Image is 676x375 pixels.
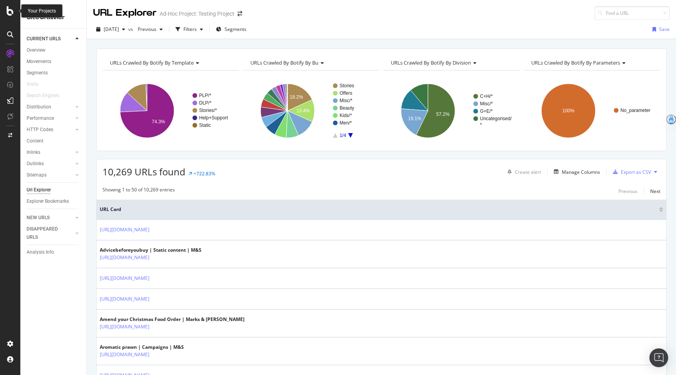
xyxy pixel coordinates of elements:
[27,46,45,54] div: Overview
[27,160,44,168] div: Outlinks
[27,92,67,100] a: Search Engines
[27,225,73,242] a: DISAPPEARED URLS
[27,225,66,242] div: DISAPPEARED URLS
[27,197,69,206] div: Explorer Bookmarks
[27,80,46,88] a: Visits
[27,103,73,111] a: Distribution
[515,169,541,175] div: Create alert
[408,116,421,121] text: 19.1%
[27,186,81,194] a: Url Explorer
[531,59,620,66] span: URLs Crawled By Botify By parameters
[199,123,211,128] text: Static
[100,206,657,213] span: URL Card
[100,226,149,234] a: [URL][DOMAIN_NAME]
[110,59,194,66] span: URLs Crawled By Botify By template
[340,90,352,96] text: Offers
[27,114,73,123] a: Performance
[480,108,493,114] text: G+E/*
[249,56,372,69] h4: URLs Crawled By Botify By bu
[621,169,651,175] div: Export as CSV
[620,108,651,113] text: No_parameter
[199,100,212,106] text: DLP/*
[27,46,81,54] a: Overview
[27,103,51,111] div: Distribution
[108,56,232,69] h4: URLs Crawled By Botify By template
[173,23,206,36] button: Filters
[524,77,660,145] svg: A chart.
[340,98,352,103] text: Misc/*
[551,167,600,177] button: Manage Columns
[27,148,73,157] a: Inlinks
[340,133,346,138] text: 1/4
[27,69,81,77] a: Segments
[595,6,670,20] input: Find a URL
[650,188,660,195] div: Next
[562,169,600,175] div: Manage Columns
[27,137,81,145] a: Content
[183,26,197,32] div: Filters
[659,26,670,32] div: Save
[27,126,53,134] div: HTTP Codes
[391,59,471,66] span: URLs Crawled By Botify By division
[135,26,156,32] span: Previous
[27,248,81,256] a: Analysis Info
[213,23,250,36] button: Segments
[27,58,81,66] a: Movements
[199,93,211,98] text: PLP/*
[104,26,119,32] span: 2025 Aug. 14th
[27,171,47,179] div: Sitemaps
[27,92,59,100] div: Search Engines
[93,23,128,36] button: [DATE]
[100,323,149,331] a: [URL][DOMAIN_NAME]
[225,26,246,32] span: Segments
[27,80,38,88] div: Visits
[102,186,175,196] div: Showing 1 to 50 of 10,269 entries
[27,58,51,66] div: Movements
[102,165,185,178] span: 10,269 URLs found
[27,160,73,168] a: Outlinks
[480,101,493,106] text: Misc/*
[27,171,73,179] a: Sitemaps
[340,120,352,126] text: Men/*
[250,59,318,66] span: URLs Crawled By Botify By bu
[237,11,242,16] div: arrow-right-arrow-left
[504,166,541,178] button: Create alert
[100,316,245,323] div: Amend your Christmas Food Order | Marks & [PERSON_NAME]
[610,166,651,178] button: Export as CSV
[649,23,670,36] button: Save
[27,248,54,256] div: Analysis Info
[340,105,354,111] text: Beauty
[340,113,352,118] text: Kids/*
[27,214,50,222] div: NEW URLS
[93,6,156,20] div: URL Explorer
[383,77,520,145] svg: A chart.
[297,108,310,114] text: 13.4%
[530,56,653,69] h4: URLs Crawled By Botify By parameters
[290,94,303,100] text: 18.2%
[100,247,201,254] div: Advicebeforeyoubuy | Static content | M&S
[128,26,135,32] span: vs
[649,348,668,367] div: Open Intercom Messenger
[27,186,51,194] div: Url Explorer
[135,23,166,36] button: Previous
[27,126,73,134] a: HTTP Codes
[650,186,660,196] button: Next
[27,148,40,157] div: Inlinks
[152,119,165,124] text: 74.3%
[100,344,184,351] div: Aromatic prawn | Campaigns | M&S
[618,186,637,196] button: Previous
[340,83,354,88] text: Stories
[199,108,217,113] text: Stories/*
[243,77,379,145] svg: A chart.
[100,274,149,282] a: [URL][DOMAIN_NAME]
[27,35,61,43] div: CURRENT URLS
[28,8,56,14] div: Your Projects
[100,254,149,261] a: [URL][DOMAIN_NAME]
[563,108,575,114] text: 100%
[480,94,493,99] text: C+H/*
[102,77,239,145] div: A chart.
[27,197,81,206] a: Explorer Bookmarks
